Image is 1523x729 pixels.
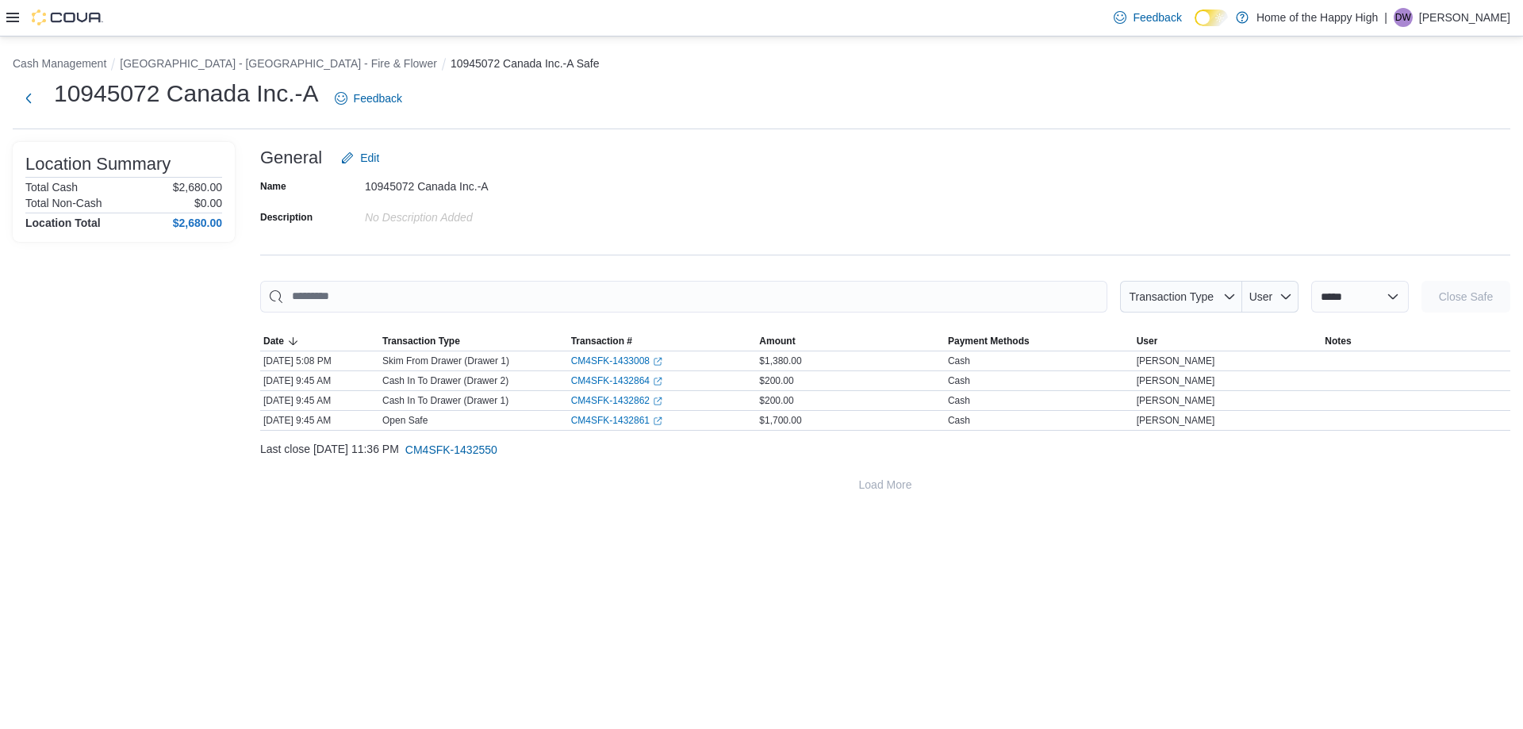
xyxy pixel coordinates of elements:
[571,394,662,407] a: CM4SFK-1432862External link
[382,355,509,367] p: Skim From Drawer (Drawer 1)
[653,416,662,426] svg: External link
[1421,281,1510,313] button: Close Safe
[1322,332,1510,351] button: Notes
[379,332,568,351] button: Transaction Type
[948,335,1030,347] span: Payment Methods
[948,355,970,367] div: Cash
[263,335,284,347] span: Date
[1107,2,1187,33] a: Feedback
[382,414,428,427] p: Open Safe
[653,357,662,366] svg: External link
[756,332,945,351] button: Amount
[568,332,757,351] button: Transaction #
[25,155,171,174] h3: Location Summary
[173,181,222,194] p: $2,680.00
[1137,355,1215,367] span: [PERSON_NAME]
[945,332,1134,351] button: Payment Methods
[1137,374,1215,387] span: [PERSON_NAME]
[360,150,379,166] span: Edit
[571,374,662,387] a: CM4SFK-1432864External link
[382,394,508,407] p: Cash In To Drawer (Drawer 1)
[260,180,286,193] label: Name
[260,371,379,390] div: [DATE] 9:45 AM
[759,335,795,347] span: Amount
[194,197,222,209] p: $0.00
[120,57,437,70] button: [GEOGRAPHIC_DATA] - [GEOGRAPHIC_DATA] - Fire & Flower
[571,355,662,367] a: CM4SFK-1433008External link
[859,477,912,493] span: Load More
[1137,335,1158,347] span: User
[365,174,577,193] div: 10945072 Canada Inc.-A
[1395,8,1411,27] span: DW
[653,377,662,386] svg: External link
[13,82,44,114] button: Next
[1129,290,1214,303] span: Transaction Type
[260,281,1107,313] input: This is a search bar. As you type, the results lower in the page will automatically filter.
[1195,26,1195,27] span: Dark Mode
[260,469,1510,501] button: Load More
[451,57,600,70] button: 10945072 Canada Inc.-A Safe
[1249,290,1273,303] span: User
[1384,8,1387,27] p: |
[1120,281,1242,313] button: Transaction Type
[759,355,801,367] span: $1,380.00
[328,82,409,114] a: Feedback
[1419,8,1510,27] p: [PERSON_NAME]
[260,211,313,224] label: Description
[1242,281,1299,313] button: User
[759,394,793,407] span: $200.00
[25,181,78,194] h6: Total Cash
[260,391,379,410] div: [DATE] 9:45 AM
[571,335,632,347] span: Transaction #
[354,90,402,106] span: Feedback
[1137,414,1215,427] span: [PERSON_NAME]
[365,205,577,224] div: No Description added
[173,217,222,229] h4: $2,680.00
[759,414,801,427] span: $1,700.00
[54,78,319,109] h1: 10945072 Canada Inc.-A
[1325,335,1351,347] span: Notes
[399,434,504,466] button: CM4SFK-1432550
[25,197,102,209] h6: Total Non-Cash
[948,394,970,407] div: Cash
[382,335,460,347] span: Transaction Type
[260,411,379,430] div: [DATE] 9:45 AM
[759,374,793,387] span: $200.00
[260,434,1510,466] div: Last close [DATE] 11:36 PM
[1195,10,1228,26] input: Dark Mode
[1133,10,1181,25] span: Feedback
[382,374,508,387] p: Cash In To Drawer (Drawer 2)
[13,57,106,70] button: Cash Management
[1394,8,1413,27] div: David Wegner
[1137,394,1215,407] span: [PERSON_NAME]
[25,217,101,229] h4: Location Total
[1134,332,1322,351] button: User
[1256,8,1378,27] p: Home of the Happy High
[260,148,322,167] h3: General
[260,332,379,351] button: Date
[1439,289,1493,305] span: Close Safe
[653,397,662,406] svg: External link
[335,142,386,174] button: Edit
[405,442,497,458] span: CM4SFK-1432550
[260,351,379,370] div: [DATE] 5:08 PM
[948,374,970,387] div: Cash
[32,10,103,25] img: Cova
[13,56,1510,75] nav: An example of EuiBreadcrumbs
[571,414,662,427] a: CM4SFK-1432861External link
[948,414,970,427] div: Cash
